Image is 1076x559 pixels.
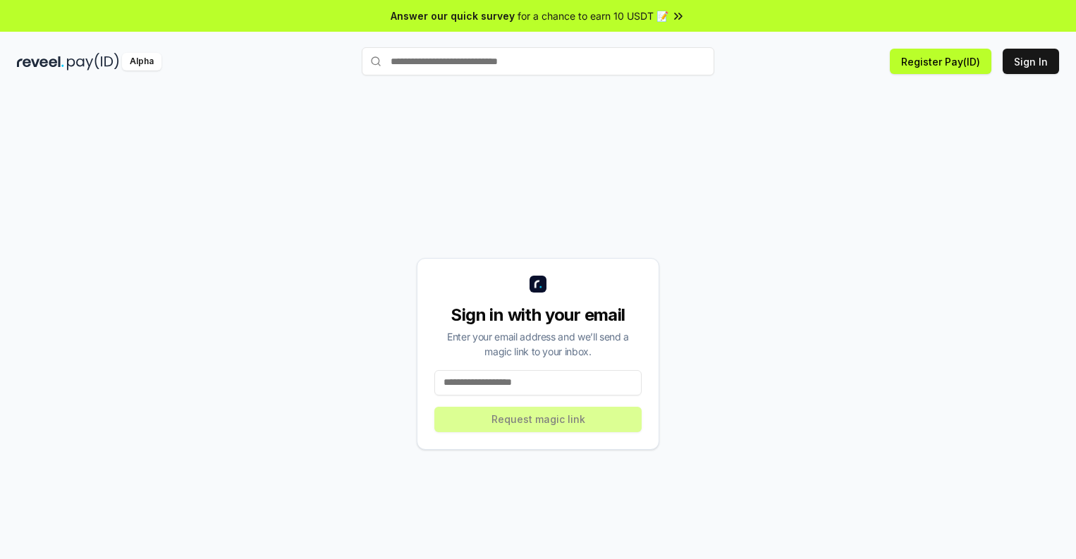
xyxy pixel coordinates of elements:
button: Sign In [1003,49,1059,74]
span: for a chance to earn 10 USDT 📝 [518,8,668,23]
img: logo_small [530,276,546,293]
img: reveel_dark [17,53,64,70]
div: Alpha [122,53,161,70]
div: Sign in with your email [434,304,642,326]
img: pay_id [67,53,119,70]
div: Enter your email address and we’ll send a magic link to your inbox. [434,329,642,359]
span: Answer our quick survey [391,8,515,23]
button: Register Pay(ID) [890,49,991,74]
